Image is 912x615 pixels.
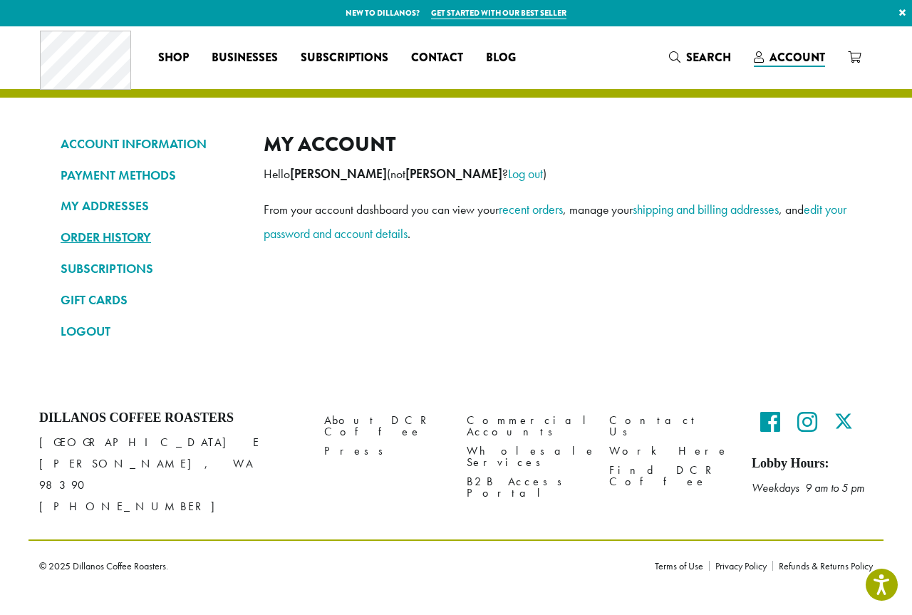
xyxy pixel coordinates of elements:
[467,410,588,441] a: Commercial Accounts
[467,472,588,503] a: B2B Access Portal
[405,166,502,182] strong: [PERSON_NAME]
[324,410,445,441] a: About DCR Coffee
[486,49,516,67] span: Blog
[61,225,242,249] a: ORDER HISTORY
[769,49,825,66] span: Account
[609,410,730,441] a: Contact Us
[609,461,730,492] a: Find DCR Coffee
[467,442,588,472] a: Wholesale Services
[772,561,873,571] a: Refunds & Returns Policy
[264,197,851,246] p: From your account dashboard you can view your , manage your , and .
[61,132,242,156] a: ACCOUNT INFORMATION
[411,49,463,67] span: Contact
[290,166,387,182] strong: [PERSON_NAME]
[61,257,242,281] a: SUBSCRIPTIONS
[655,561,709,571] a: Terms of Use
[431,7,566,19] a: Get started with our best seller
[709,561,772,571] a: Privacy Policy
[686,49,731,66] span: Search
[508,165,543,182] a: Log out
[609,442,730,461] a: Work Here
[61,132,242,355] nav: Account pages
[158,49,189,67] span: Shop
[264,132,851,157] h2: My account
[264,162,851,186] p: Hello (not ? )
[39,432,303,517] p: [GEOGRAPHIC_DATA] E [PERSON_NAME], WA 98390 [PHONE_NUMBER]
[752,456,873,472] h5: Lobby Hours:
[61,288,242,312] a: GIFT CARDS
[752,480,864,495] em: Weekdays 9 am to 5 pm
[61,194,242,218] a: MY ADDRESSES
[61,163,242,187] a: PAYMENT METHODS
[39,410,303,426] h4: Dillanos Coffee Roasters
[39,561,633,571] p: © 2025 Dillanos Coffee Roasters.
[61,319,242,343] a: LOGOUT
[633,201,779,217] a: shipping and billing addresses
[499,201,563,217] a: recent orders
[147,46,200,69] a: Shop
[658,46,742,69] a: Search
[324,442,445,461] a: Press
[301,49,388,67] span: Subscriptions
[212,49,278,67] span: Businesses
